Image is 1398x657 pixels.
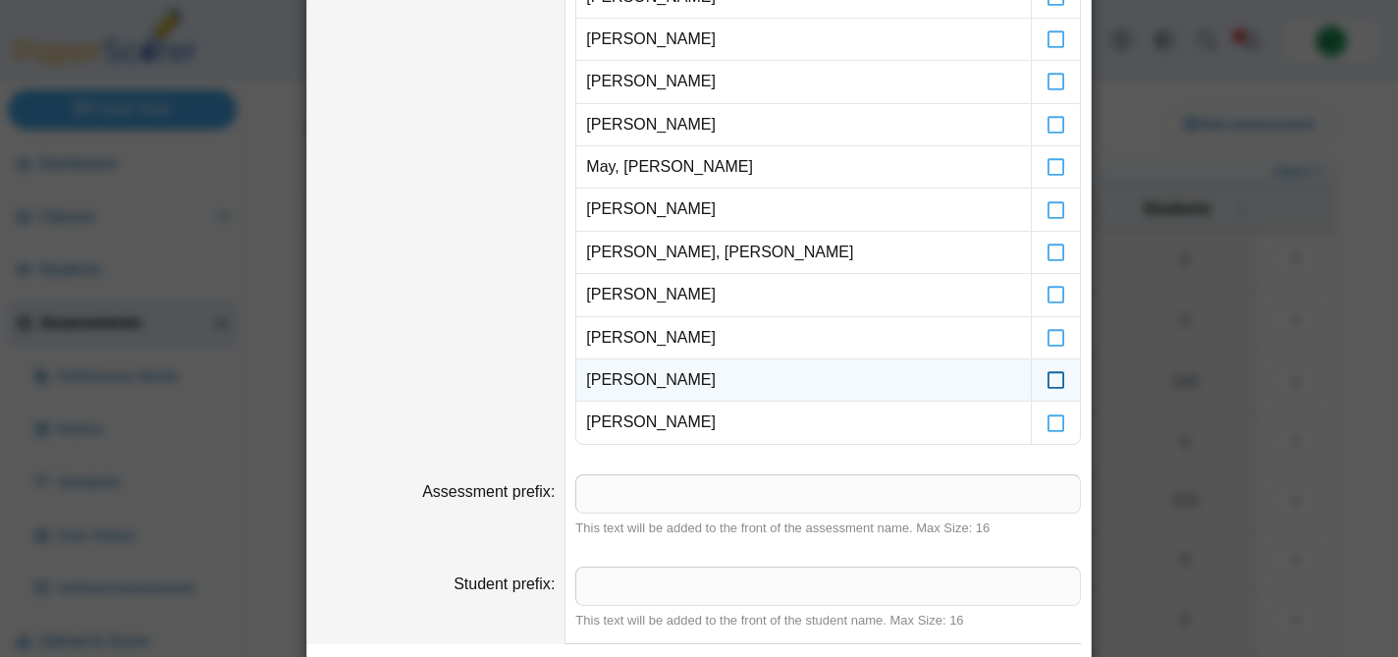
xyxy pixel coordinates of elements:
[454,575,555,592] label: Student prefix
[576,232,1031,274] td: [PERSON_NAME], [PERSON_NAME]
[422,483,555,500] label: Assessment prefix
[576,104,1031,146] td: [PERSON_NAME]
[576,61,1031,103] td: [PERSON_NAME]
[576,402,1031,443] td: [PERSON_NAME]
[576,274,1031,316] td: [PERSON_NAME]
[576,317,1031,359] td: [PERSON_NAME]
[576,19,1031,61] td: [PERSON_NAME]
[575,520,1081,537] div: This text will be added to the front of the assessment name. Max Size: 16
[576,359,1031,402] td: [PERSON_NAME]
[576,189,1031,231] td: [PERSON_NAME]
[576,146,1031,189] td: May, [PERSON_NAME]
[575,612,1081,630] div: This text will be added to the front of the student name. Max Size: 16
